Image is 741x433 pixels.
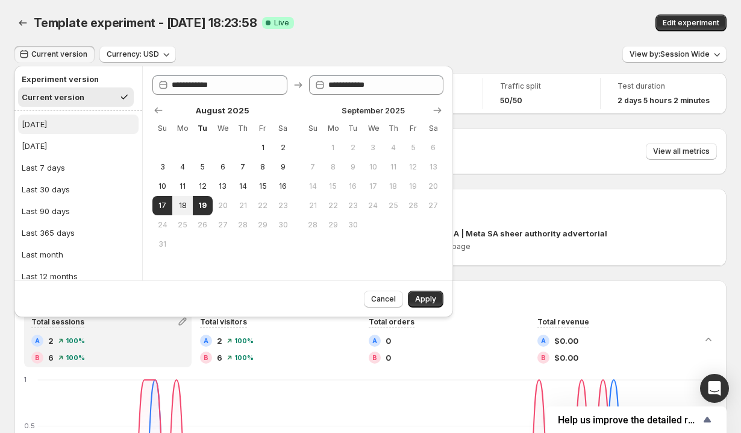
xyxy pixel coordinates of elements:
button: Tuesday August 26 2025 [193,215,213,235]
th: Saturday [273,119,293,138]
span: 28 [308,220,318,230]
span: 24 [157,220,167,230]
button: Saturday August 2 2025 [273,138,293,157]
button: Wednesday September 10 2025 [363,157,383,177]
h2: A [204,337,208,344]
span: 50/50 [500,96,522,106]
span: 3 [157,162,167,172]
th: Thursday [383,119,403,138]
span: 21 [308,201,318,210]
button: Last 12 months [18,267,139,286]
div: Last 30 days [22,183,70,195]
a: Traffic split50/50 [500,80,583,107]
a: Test duration2 days 5 hours 2 minutes [617,80,710,107]
h2: A [35,337,40,344]
span: 12 [408,162,418,172]
button: Wednesday September 17 2025 [363,177,383,196]
button: Currency: USD [99,46,176,63]
div: [DATE] [22,118,47,130]
span: 15 [328,182,338,191]
button: Monday August 4 2025 [172,157,192,177]
button: Monday September 8 2025 [323,157,343,177]
button: Tuesday September 9 2025 [343,157,363,177]
span: Mo [177,124,187,133]
span: Su [157,124,167,133]
button: Thursday August 7 2025 [233,157,252,177]
button: Friday August 15 2025 [253,177,273,196]
span: 100 % [66,354,85,361]
span: 100 % [234,337,254,344]
span: Th [237,124,248,133]
button: Collapse chart [700,331,717,348]
span: 29 [328,220,338,230]
button: Friday August 1 2025 [253,138,273,157]
span: 6 [217,162,228,172]
button: [DATE] [18,115,139,134]
button: View all metrics [646,143,717,160]
span: Apply [415,294,436,304]
div: Last 12 months [22,270,78,282]
span: 14 [237,182,248,191]
span: 8 [328,162,338,172]
span: 21 [237,201,248,210]
span: 10 [157,182,167,191]
button: Saturday September 27 2025 [424,196,443,215]
button: Thursday September 25 2025 [383,196,403,215]
span: 13 [428,162,439,172]
button: Monday September 22 2025 [323,196,343,215]
button: Last 365 days [18,223,139,242]
span: 22 [258,201,268,210]
button: Tuesday September 30 2025 [343,215,363,235]
span: Su [308,124,318,133]
span: 20 [428,182,439,191]
span: Currency: USD [107,49,159,59]
button: Show survey - Help us improve the detailed report for A/B campaigns [558,412,714,427]
span: Total revenue [537,317,589,326]
button: Tuesday September 16 2025 [343,177,363,196]
span: $0.00 [554,352,578,364]
span: 31 [157,239,167,249]
span: Fr [258,124,268,133]
button: Monday August 25 2025 [172,215,192,235]
button: Sunday September 14 2025 [303,177,323,196]
button: Friday August 8 2025 [253,157,273,177]
span: 2 [48,335,54,347]
span: Edit experiment [663,18,719,28]
span: 28 [237,220,248,230]
span: 17 [157,201,167,210]
span: 11 [177,182,187,191]
button: Start of range Sunday August 17 2025 [152,196,172,215]
span: 27 [428,201,439,210]
span: 25 [177,220,187,230]
button: Sunday September 7 2025 [303,157,323,177]
h2: B [204,354,208,361]
span: View all metrics [653,147,710,156]
button: Wednesday August 6 2025 [213,157,233,177]
button: Tuesday September 2 2025 [343,138,363,157]
button: Current version [14,46,95,63]
th: Saturday [424,119,443,138]
button: Saturday September 20 2025 [424,177,443,196]
span: 9 [348,162,358,172]
h2: B [35,354,40,361]
span: 18 [177,201,187,210]
div: Last 90 days [22,205,70,217]
button: Monday August 11 2025 [172,177,192,196]
h2: B [372,354,377,361]
span: Mo [328,124,338,133]
th: Friday [253,119,273,138]
span: 15 [258,182,268,191]
span: 0 [386,335,391,347]
button: Thursday September 18 2025 [383,177,403,196]
span: 27 [217,220,228,230]
span: Current version [31,49,87,59]
button: [DATE] [18,136,139,156]
button: View by:Session Wide [622,46,727,63]
span: 4 [388,143,398,153]
button: Wednesday September 3 2025 [363,138,383,157]
button: Sunday August 31 2025 [152,235,172,254]
span: We [217,124,228,133]
span: 5 [198,162,208,172]
button: Thursday September 11 2025 [383,157,403,177]
button: Back [14,14,31,31]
